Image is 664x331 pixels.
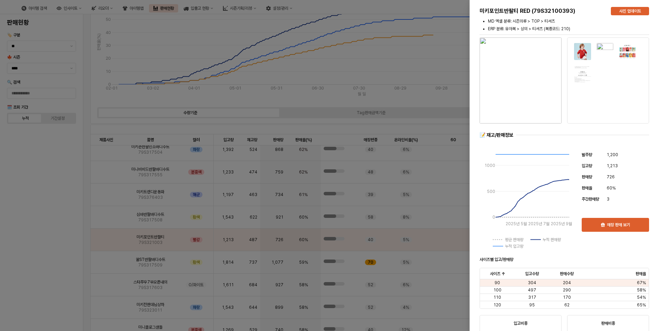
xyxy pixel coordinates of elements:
p: 사진 업데이트 [619,8,641,14]
span: 62 [564,302,570,308]
span: 204 [563,280,571,286]
li: MD 엑셀 분류: 시즌의류 > TOP > 티셔츠 [488,18,649,24]
span: 발주량 [582,152,592,157]
span: 54% [637,295,646,300]
span: 1,200 [607,151,618,158]
div: 📝 재고/판매정보 [480,132,513,138]
span: 110 [493,295,501,300]
span: 497 [528,287,536,293]
span: 65% [637,302,646,308]
span: 726 [607,173,615,180]
button: 매장 판매 보기 [582,218,649,232]
span: 3 [607,196,609,203]
span: 판매율 [582,186,592,190]
h5: 미키포인트반팔티 RED (79S32100393) [480,8,605,15]
span: 290 [563,287,571,293]
span: 60% [607,185,616,192]
span: 304 [528,280,536,286]
span: 사이즈 [490,271,500,277]
span: 90 [495,280,500,286]
strong: 판매비중 [601,321,615,326]
p: 매장 판매 보기 [607,222,630,228]
span: 판매수량 [560,271,574,277]
span: 입고량 [582,163,592,168]
span: 입고수량 [525,271,539,277]
span: 170 [563,295,571,300]
span: 주간판매량 [582,197,599,202]
span: 120 [493,302,501,308]
span: 1,213 [607,162,618,169]
button: 사진 업데이트 [611,7,649,15]
span: 95 [529,302,535,308]
span: 판매율 [636,271,646,277]
li: ERP 분류: 유아복 > 상의 > 티셔츠 (복종코드: 210) [488,26,649,32]
span: 67% [637,280,646,286]
strong: 입고비중 [514,321,528,326]
strong: 사이즈별 입고/판매량 [480,257,513,262]
span: 317 [528,295,536,300]
span: 판매량 [582,175,592,179]
span: 100 [493,287,501,293]
span: 58% [637,287,646,293]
